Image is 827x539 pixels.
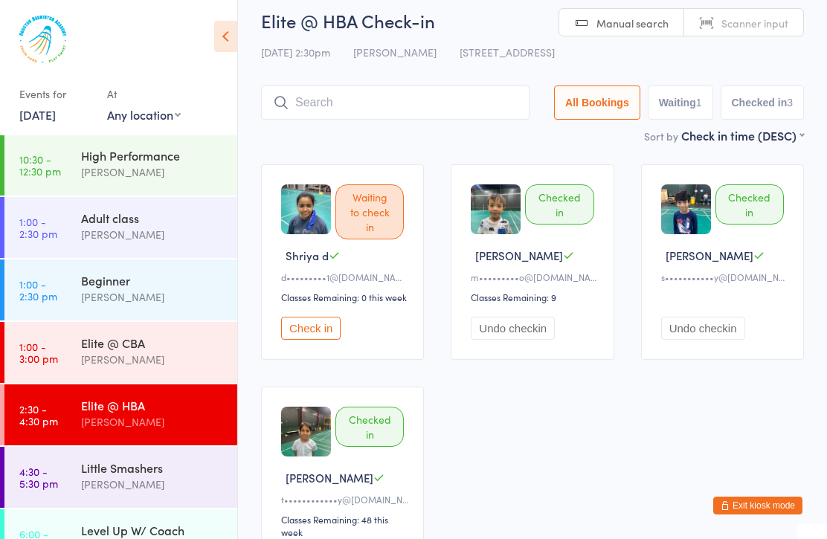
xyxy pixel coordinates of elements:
img: image1734966354.png [661,184,711,234]
a: 10:30 -12:30 pmHigh Performance[PERSON_NAME] [4,135,237,196]
button: Undo checkin [471,317,555,340]
div: Classes Remaining: 9 [471,291,598,303]
div: Beginner [81,272,225,288]
div: 3 [787,97,793,109]
div: s•••••••••••y@[DOMAIN_NAME] [661,271,788,283]
a: 4:30 -5:30 pmLittle Smashers[PERSON_NAME] [4,447,237,508]
button: Undo checkin [661,317,745,340]
input: Search [261,85,530,120]
button: Checked in3 [721,85,805,120]
span: [PERSON_NAME] [666,248,753,263]
div: Checked in [715,184,784,225]
time: 1:00 - 3:00 pm [19,340,58,364]
div: Classes Remaining: 48 this week [281,513,408,538]
span: Scanner input [721,16,788,30]
button: Waiting1 [648,85,713,120]
div: Check in time (DESC) [681,127,804,143]
span: [STREET_ADDRESS] [460,45,555,59]
img: Houston Badminton Academy [15,11,71,67]
div: Adult class [81,210,225,226]
label: Sort by [644,129,678,143]
div: Events for [19,82,92,106]
time: 10:30 - 12:30 pm [19,153,61,177]
div: Any location [107,106,181,123]
div: [PERSON_NAME] [81,476,225,493]
div: 1 [696,97,702,109]
span: [PERSON_NAME] [286,470,373,485]
div: d•••••••••1@[DOMAIN_NAME] [281,271,408,283]
div: [PERSON_NAME] [81,288,225,306]
div: Elite @ HBA [81,397,225,413]
h2: Elite @ HBA Check-in [261,8,804,33]
img: image1624299057.png [281,184,331,234]
div: [PERSON_NAME] [81,226,225,243]
a: [DATE] [19,106,56,123]
a: 2:30 -4:30 pmElite @ HBA[PERSON_NAME] [4,384,237,445]
div: Classes Remaining: 0 this week [281,291,408,303]
div: Waiting to check in [335,184,404,239]
time: 2:30 - 4:30 pm [19,403,58,427]
span: Manual search [596,16,669,30]
div: High Performance [81,147,225,164]
div: Checked in [525,184,593,225]
div: m•••••••••o@[DOMAIN_NAME] [471,271,598,283]
a: 1:00 -2:30 pmAdult class[PERSON_NAME] [4,197,237,258]
div: [PERSON_NAME] [81,164,225,181]
div: [PERSON_NAME] [81,351,225,368]
div: Checked in [335,407,404,447]
time: 1:00 - 2:30 pm [19,216,57,239]
div: [PERSON_NAME] [81,413,225,430]
time: 4:30 - 5:30 pm [19,465,58,489]
img: image1717610517.png [281,407,331,456]
a: 1:00 -2:30 pmBeginner[PERSON_NAME] [4,259,237,320]
span: [PERSON_NAME] [353,45,437,59]
button: All Bookings [554,85,640,120]
button: Exit kiosk mode [713,497,802,514]
span: [PERSON_NAME] [475,248,563,263]
div: At [107,82,181,106]
span: [DATE] 2:30pm [261,45,330,59]
div: Elite @ CBA [81,335,225,351]
img: image1683207563.png [471,184,521,234]
button: Check in [281,317,341,340]
a: 1:00 -3:00 pmElite @ CBA[PERSON_NAME] [4,322,237,383]
div: t••••••••••••y@[DOMAIN_NAME] [281,493,408,506]
span: Shriya d [286,248,329,263]
div: Little Smashers [81,459,225,476]
time: 1:00 - 2:30 pm [19,278,57,302]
